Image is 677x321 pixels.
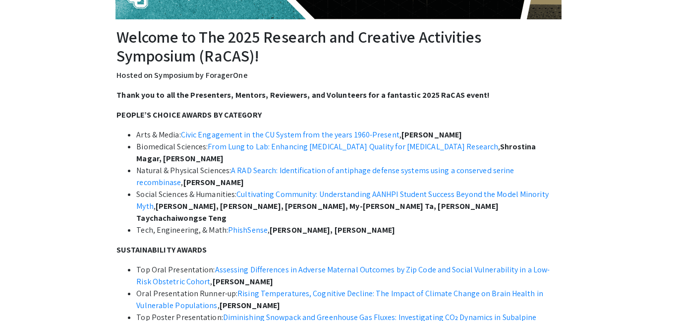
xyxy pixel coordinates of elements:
strong: Shrostina Magar, [PERSON_NAME] [136,141,536,164]
li: Arts & Media: , [136,129,560,141]
li: Natural & Physical Sciences: , [136,165,560,189]
p: Hosted on Symposium by ForagerOne [116,69,560,81]
li: Tech, Engineering, & Math: , [136,224,560,236]
li: Top Oral Presentation: , [136,264,560,288]
a: Assessing Differences in Adverse Maternal Outcomes by Zip Code and Social Vulnerability in a Low-... [136,264,550,287]
a: A RAD Search: Identification of antiphage defense systems using a conserved serine recombinase [136,165,514,188]
a: From Lung to Lab: Enhancing [MEDICAL_DATA] Quality for [MEDICAL_DATA] Research [208,141,498,152]
strong: [PERSON_NAME] [213,276,273,287]
strong: SUSTAINABILITY AWARDS [116,245,207,255]
h2: Welcome to The 2025 Research and Creative Activities Symposium (RaCAS)! [116,27,560,65]
strong: [PERSON_NAME] [183,177,244,188]
strong: Thank you to all the Presenters, Mentors, Reviewers, and Volunteers for a fantastic 2025 RaCAS ev... [116,90,490,100]
li: Oral Presentation Runner-up: , [136,288,560,312]
strong: PEOPLE’S CHOICE AWARDS BY CATEGORY [116,110,261,120]
strong: [PERSON_NAME], [PERSON_NAME], [PERSON_NAME], My-[PERSON_NAME] Ta, [PERSON_NAME] Taychachaiwongse ... [136,201,498,223]
strong: [PERSON_NAME], [PERSON_NAME] [270,225,395,235]
a: Civic Engagement in the CU System from the years 1960-Present [181,129,399,140]
li: Social Sciences & Humanities: , [136,189,560,224]
li: Biomedical Sciences: , [136,141,560,165]
a: Cultivating Community: Understanding AANHPI Student Success Beyond the Model Minority Myth [136,189,548,211]
a: PhishSense [228,225,268,235]
strong: [PERSON_NAME] [401,129,462,140]
a: Rising Temperatures, Cognitive Decline: The Impact of Climate Change on Brain Health in Vulnerabl... [136,288,543,311]
strong: [PERSON_NAME] [220,300,280,311]
iframe: Chat [7,276,42,314]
